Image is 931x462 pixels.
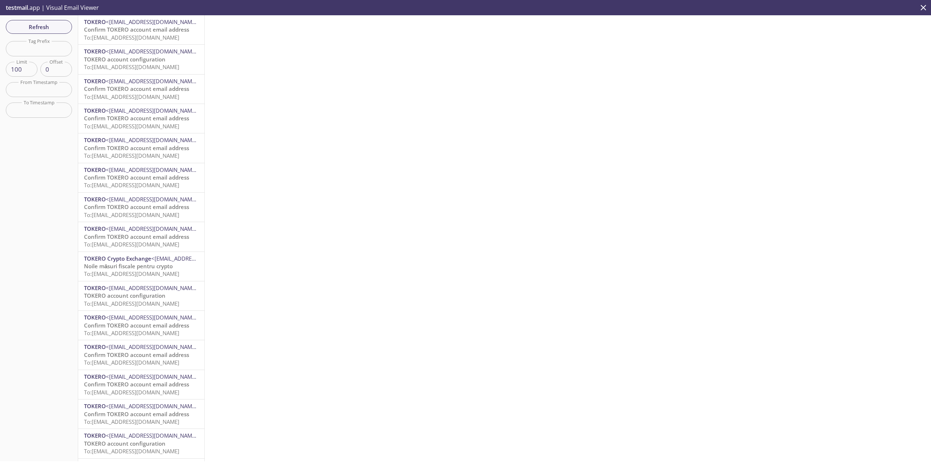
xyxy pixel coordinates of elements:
[78,311,204,340] div: TOKERO<[EMAIL_ADDRESS][DOMAIN_NAME]>Confirm TOKERO account email addressTo:[EMAIL_ADDRESS][DOMAIN...
[78,281,204,310] div: TOKERO<[EMAIL_ADDRESS][DOMAIN_NAME]>TOKERO account configurationTo:[EMAIL_ADDRESS][DOMAIN_NAME]
[84,343,106,350] span: TOKERO
[84,196,106,203] span: TOKERO
[78,429,204,458] div: TOKERO<[EMAIL_ADDRESS][DOMAIN_NAME]>TOKERO account configurationTo:[EMAIL_ADDRESS][DOMAIN_NAME]
[106,77,200,85] span: <[EMAIL_ADDRESS][DOMAIN_NAME]>
[84,85,189,92] span: Confirm TOKERO account email address
[84,115,189,122] span: Confirm TOKERO account email address
[106,196,200,203] span: <[EMAIL_ADDRESS][DOMAIN_NAME]>
[106,373,200,380] span: <[EMAIL_ADDRESS][DOMAIN_NAME]>
[151,255,245,262] span: <[EMAIL_ADDRESS][DOMAIN_NAME]>
[84,107,106,114] span: TOKERO
[84,432,106,439] span: TOKERO
[6,4,28,12] span: testmail
[84,329,179,337] span: To: [EMAIL_ADDRESS][DOMAIN_NAME]
[106,314,200,321] span: <[EMAIL_ADDRESS][DOMAIN_NAME]>
[84,373,106,380] span: TOKERO
[84,122,179,130] span: To: [EMAIL_ADDRESS][DOMAIN_NAME]
[84,211,179,218] span: To: [EMAIL_ADDRESS][DOMAIN_NAME]
[12,22,66,32] span: Refresh
[84,34,179,41] span: To: [EMAIL_ADDRESS][DOMAIN_NAME]
[106,402,200,410] span: <[EMAIL_ADDRESS][DOMAIN_NAME]>
[78,15,204,44] div: TOKERO<[EMAIL_ADDRESS][DOMAIN_NAME]>Confirm TOKERO account email addressTo:[EMAIL_ADDRESS][DOMAIN...
[106,432,200,439] span: <[EMAIL_ADDRESS][DOMAIN_NAME]>
[84,447,179,455] span: To: [EMAIL_ADDRESS][DOMAIN_NAME]
[78,222,204,251] div: TOKERO<[EMAIL_ADDRESS][DOMAIN_NAME]>Confirm TOKERO account email addressTo:[EMAIL_ADDRESS][DOMAIN...
[106,284,200,292] span: <[EMAIL_ADDRESS][DOMAIN_NAME]>
[84,402,106,410] span: TOKERO
[84,292,165,299] span: TOKERO account configuration
[84,255,151,262] span: TOKERO Crypto Exchange
[84,181,179,189] span: To: [EMAIL_ADDRESS][DOMAIN_NAME]
[106,343,200,350] span: <[EMAIL_ADDRESS][DOMAIN_NAME]>
[106,166,200,173] span: <[EMAIL_ADDRESS][DOMAIN_NAME]>
[84,18,106,25] span: TOKERO
[84,225,106,232] span: TOKERO
[84,241,179,248] span: To: [EMAIL_ADDRESS][DOMAIN_NAME]
[84,144,189,152] span: Confirm TOKERO account email address
[78,399,204,429] div: TOKERO<[EMAIL_ADDRESS][DOMAIN_NAME]>Confirm TOKERO account email addressTo:[EMAIL_ADDRESS][DOMAIN...
[84,56,165,63] span: TOKERO account configuration
[106,48,200,55] span: <[EMAIL_ADDRESS][DOMAIN_NAME]>
[106,107,200,114] span: <[EMAIL_ADDRESS][DOMAIN_NAME]>
[84,322,189,329] span: Confirm TOKERO account email address
[84,284,106,292] span: TOKERO
[84,410,189,418] span: Confirm TOKERO account email address
[84,270,179,277] span: To: [EMAIL_ADDRESS][DOMAIN_NAME]
[84,418,179,425] span: To: [EMAIL_ADDRESS][DOMAIN_NAME]
[84,174,189,181] span: Confirm TOKERO account email address
[78,370,204,399] div: TOKERO<[EMAIL_ADDRESS][DOMAIN_NAME]>Confirm TOKERO account email addressTo:[EMAIL_ADDRESS][DOMAIN...
[78,340,204,369] div: TOKERO<[EMAIL_ADDRESS][DOMAIN_NAME]>Confirm TOKERO account email addressTo:[EMAIL_ADDRESS][DOMAIN...
[84,359,179,366] span: To: [EMAIL_ADDRESS][DOMAIN_NAME]
[84,48,106,55] span: TOKERO
[84,63,179,71] span: To: [EMAIL_ADDRESS][DOMAIN_NAME]
[106,136,200,144] span: <[EMAIL_ADDRESS][DOMAIN_NAME]>
[84,381,189,388] span: Confirm TOKERO account email address
[84,389,179,396] span: To: [EMAIL_ADDRESS][DOMAIN_NAME]
[84,262,173,270] span: Noile măsuri fiscale pentru crypto
[106,225,200,232] span: <[EMAIL_ADDRESS][DOMAIN_NAME]>
[84,300,179,307] span: To: [EMAIL_ADDRESS][DOMAIN_NAME]
[84,233,189,240] span: Confirm TOKERO account email address
[84,440,165,447] span: TOKERO account configuration
[78,193,204,222] div: TOKERO<[EMAIL_ADDRESS][DOMAIN_NAME]>Confirm TOKERO account email addressTo:[EMAIL_ADDRESS][DOMAIN...
[78,163,204,192] div: TOKERO<[EMAIL_ADDRESS][DOMAIN_NAME]>Confirm TOKERO account email addressTo:[EMAIL_ADDRESS][DOMAIN...
[84,26,189,33] span: Confirm TOKERO account email address
[78,45,204,74] div: TOKERO<[EMAIL_ADDRESS][DOMAIN_NAME]>TOKERO account configurationTo:[EMAIL_ADDRESS][DOMAIN_NAME]
[78,75,204,104] div: TOKERO<[EMAIL_ADDRESS][DOMAIN_NAME]>Confirm TOKERO account email addressTo:[EMAIL_ADDRESS][DOMAIN...
[6,20,72,34] button: Refresh
[84,93,179,100] span: To: [EMAIL_ADDRESS][DOMAIN_NAME]
[84,351,189,358] span: Confirm TOKERO account email address
[84,203,189,210] span: Confirm TOKERO account email address
[106,18,200,25] span: <[EMAIL_ADDRESS][DOMAIN_NAME]>
[84,152,179,159] span: To: [EMAIL_ADDRESS][DOMAIN_NAME]
[78,252,204,281] div: TOKERO Crypto Exchange<[EMAIL_ADDRESS][DOMAIN_NAME]>Noile măsuri fiscale pentru cryptoTo:[EMAIL_A...
[84,166,106,173] span: TOKERO
[78,104,204,133] div: TOKERO<[EMAIL_ADDRESS][DOMAIN_NAME]>Confirm TOKERO account email addressTo:[EMAIL_ADDRESS][DOMAIN...
[84,314,106,321] span: TOKERO
[84,136,106,144] span: TOKERO
[78,133,204,162] div: TOKERO<[EMAIL_ADDRESS][DOMAIN_NAME]>Confirm TOKERO account email addressTo:[EMAIL_ADDRESS][DOMAIN...
[84,77,106,85] span: TOKERO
